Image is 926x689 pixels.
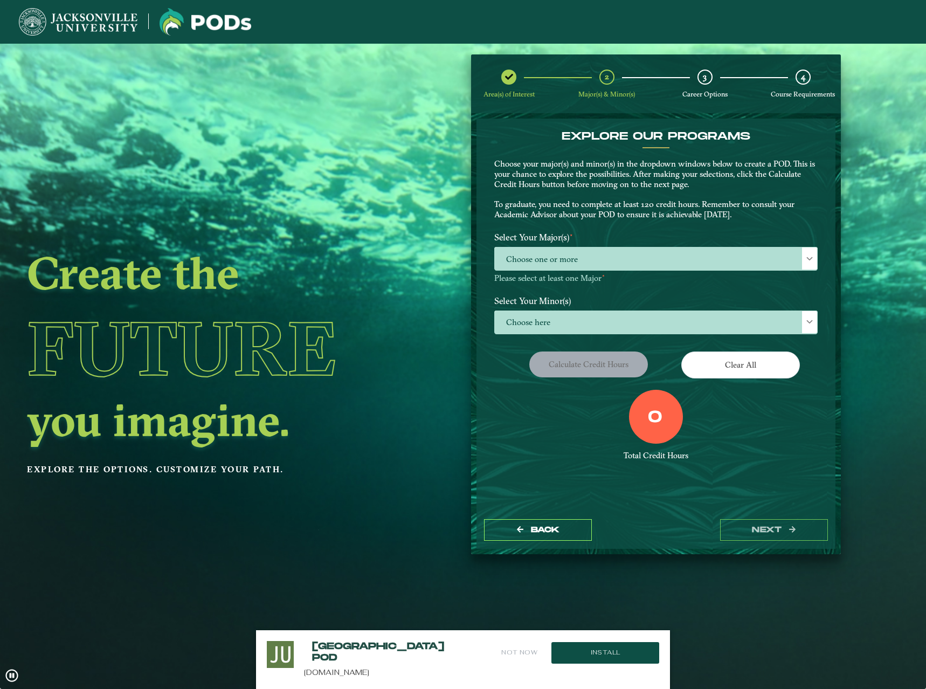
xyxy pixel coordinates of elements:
span: 3 [703,72,707,82]
sup: ⋆ [569,231,573,239]
h2: [GEOGRAPHIC_DATA] POD [312,641,425,663]
span: 4 [801,72,805,82]
img: Install this Application? [267,641,294,668]
label: 0 [648,408,662,428]
h2: Create the [27,250,390,295]
a: [DOMAIN_NAME] [304,667,369,677]
span: Back [531,525,559,534]
span: Career Options [682,90,728,98]
span: Major(s) & Minor(s) [578,90,635,98]
p: Please select at least one Major [494,273,818,284]
div: Total Credit Hours [494,451,818,461]
h1: Future [27,299,390,397]
p: Explore the options. Customize your path. [27,461,390,478]
label: Select Your Minor(s) [486,291,826,311]
button: Clear All [681,352,800,378]
span: Course Requirements [771,90,835,98]
h4: EXPLORE OUR PROGRAMS [494,130,818,143]
span: Choose one or more [495,247,817,271]
label: Select Your Major(s) [486,228,826,247]
img: Jacksonville University logo [160,8,251,36]
button: Back [484,519,592,541]
img: Jacksonville University logo [19,8,137,36]
p: Choose your major(s) and minor(s) in the dropdown windows below to create a POD. This is your cha... [494,159,818,220]
button: Calculate credit hours [529,352,648,377]
button: next [720,519,828,541]
span: 2 [605,72,609,82]
sup: ⋆ [602,272,605,279]
h2: you imagine. [27,397,390,443]
span: Choose here [495,311,817,334]
span: Area(s) of Interest [483,90,535,98]
button: Install [551,642,659,664]
button: Not Now [500,641,538,664]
